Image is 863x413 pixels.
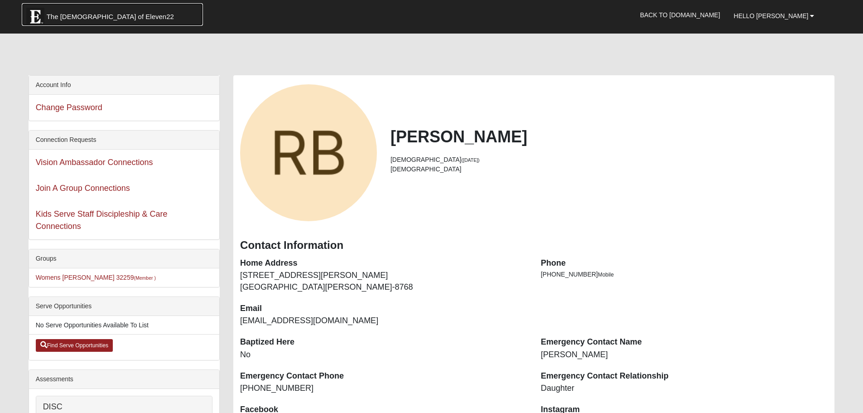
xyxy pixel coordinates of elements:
h2: [PERSON_NAME] [391,127,828,146]
a: Vision Ambassador Connections [36,158,153,167]
div: Connection Requests [29,131,219,150]
a: Womens [PERSON_NAME] 32259(Member ) [36,274,156,281]
li: [DEMOGRAPHIC_DATA] [391,155,828,165]
dd: [PHONE_NUMBER] [240,383,527,394]
a: Kids Serve Staff Discipleship & Care Connections [36,209,168,231]
div: Assessments [29,370,219,389]
a: Hello [PERSON_NAME] [727,5,821,27]
div: Groups [29,249,219,268]
div: Account Info [29,76,219,95]
li: No Serve Opportunities Available To List [29,316,219,335]
h3: Contact Information [240,239,828,252]
a: Change Password [36,103,102,112]
dt: Phone [541,258,828,269]
dt: Emergency Contact Name [541,336,828,348]
li: [PHONE_NUMBER] [541,270,828,279]
dd: Daughter [541,383,828,394]
span: The [DEMOGRAPHIC_DATA] of Eleven22 [47,12,174,21]
dd: [PERSON_NAME] [541,349,828,361]
div: Serve Opportunities [29,297,219,316]
a: Join A Group Connections [36,184,130,193]
img: Eleven22 logo [26,8,44,26]
a: View Fullsize Photo [240,84,377,221]
dd: [EMAIL_ADDRESS][DOMAIN_NAME] [240,315,527,327]
dt: Home Address [240,258,527,269]
dd: No [240,349,527,361]
small: (Member ) [134,275,155,281]
dt: Emergency Contact Relationship [541,370,828,382]
a: The [DEMOGRAPHIC_DATA] of Eleven22 [22,3,203,26]
a: Find Serve Opportunities [36,339,113,352]
span: Mobile [598,272,614,278]
a: Back to [DOMAIN_NAME] [633,4,727,26]
dt: Baptized Here [240,336,527,348]
dd: [STREET_ADDRESS][PERSON_NAME] [GEOGRAPHIC_DATA][PERSON_NAME]-8768 [240,270,527,293]
span: Hello [PERSON_NAME] [734,12,809,19]
dt: Emergency Contact Phone [240,370,527,382]
li: [DEMOGRAPHIC_DATA] [391,165,828,174]
dt: Email [240,303,527,315]
small: ([DATE]) [462,157,480,163]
